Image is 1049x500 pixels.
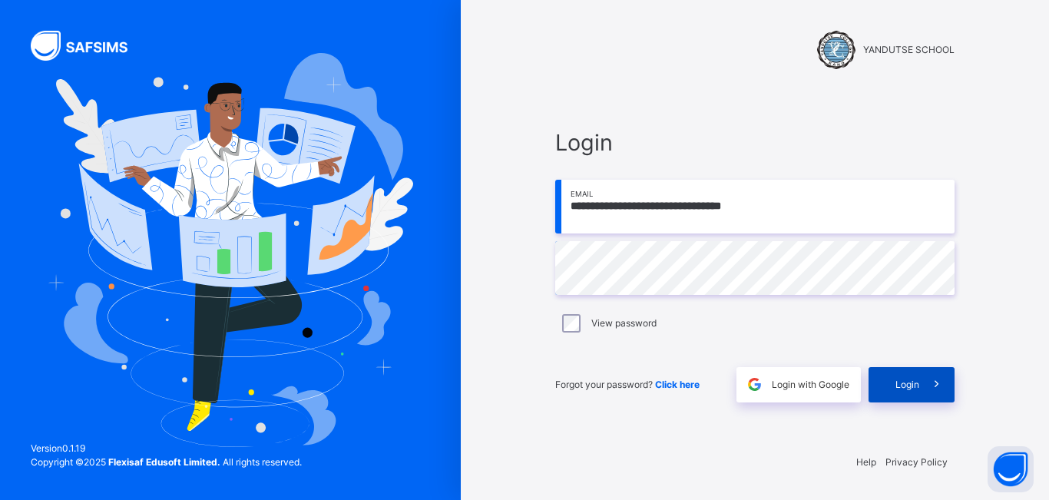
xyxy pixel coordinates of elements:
span: Login [895,378,919,392]
a: Click here [655,379,700,390]
img: google.396cfc9801f0270233282035f929180a.svg [746,376,763,393]
span: Forgot your password? [555,379,700,390]
span: Login [555,126,955,159]
a: Help [856,456,876,468]
span: Version 0.1.19 [31,442,302,455]
button: Open asap [988,446,1034,492]
img: SAFSIMS Logo [31,31,146,61]
a: Privacy Policy [885,456,948,468]
img: Hero Image [48,53,413,446]
span: Login with Google [772,378,849,392]
span: Copyright © 2025 All rights reserved. [31,456,302,468]
strong: Flexisaf Edusoft Limited. [108,456,220,468]
span: YANDUTSE SCHOOL [863,43,955,57]
label: View password [591,316,657,330]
